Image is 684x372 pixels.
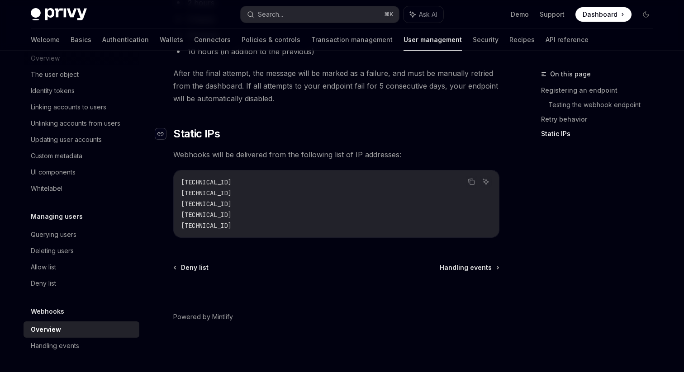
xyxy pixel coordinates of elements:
div: The user object [31,69,79,80]
a: Recipes [509,29,535,51]
a: Basics [71,29,91,51]
a: Wallets [160,29,183,51]
a: Static IPs [541,127,660,141]
a: Querying users [24,226,139,243]
div: UI components [31,167,76,178]
a: Demo [511,10,529,19]
a: Retry behavior [541,112,660,127]
div: Updating user accounts [31,134,102,145]
h5: Webhooks [31,306,64,317]
span: [TECHNICAL_ID] [181,178,232,186]
a: Linking accounts to users [24,99,139,115]
div: Allow list [31,262,56,273]
a: Welcome [31,29,60,51]
a: Powered by Mintlify [173,312,233,321]
a: Connectors [194,29,231,51]
a: API reference [546,29,589,51]
span: Deny list [181,263,209,272]
a: Custom metadata [24,148,139,164]
span: Dashboard [583,10,617,19]
a: Allow list [24,259,139,275]
a: Transaction management [311,29,393,51]
a: Handling events [440,263,499,272]
a: Handling events [24,338,139,354]
a: The user object [24,66,139,83]
span: Ask AI [419,10,437,19]
span: Webhooks will be delivered from the following list of IP addresses: [173,148,499,161]
div: Custom metadata [31,151,82,161]
a: Deny list [174,263,209,272]
a: Updating user accounts [24,132,139,148]
a: Overview [24,321,139,338]
button: Copy the contents from the code block [465,176,477,188]
a: User management [404,29,462,51]
button: Ask AI [480,176,492,188]
div: Handling events [31,340,79,351]
span: ⌘ K [384,11,394,18]
a: Unlinking accounts from users [24,115,139,132]
a: Deleting users [24,243,139,259]
li: 10 hours (in addition to the previous) [173,45,499,58]
button: Toggle dark mode [639,7,653,22]
span: On this page [550,69,591,80]
div: Linking accounts to users [31,102,106,113]
span: [TECHNICAL_ID] [181,189,232,197]
img: dark logo [31,8,87,21]
div: Overview [31,324,61,335]
div: Querying users [31,229,76,240]
div: Deleting users [31,245,74,256]
button: Search...⌘K [241,6,399,23]
h5: Managing users [31,211,83,222]
a: Policies & controls [242,29,300,51]
button: Ask AI [404,6,443,23]
span: After the final attempt, the message will be marked as a failure, and must be manually retried fr... [173,67,499,105]
a: Support [540,10,565,19]
span: Static IPs [173,127,220,141]
span: [TECHNICAL_ID] [181,200,232,208]
a: Testing the webhook endpoint [548,98,660,112]
span: [TECHNICAL_ID] [181,221,232,230]
div: Search... [258,9,283,20]
a: Security [473,29,499,51]
span: [TECHNICAL_ID] [181,211,232,219]
span: Handling events [440,263,492,272]
a: Whitelabel [24,180,139,197]
a: Registering an endpoint [541,83,660,98]
a: Identity tokens [24,83,139,99]
a: Authentication [102,29,149,51]
a: Deny list [24,275,139,292]
div: Whitelabel [31,183,62,194]
div: Identity tokens [31,85,75,96]
a: Navigate to header [155,127,173,141]
a: UI components [24,164,139,180]
a: Dashboard [575,7,632,22]
div: Deny list [31,278,56,289]
div: Unlinking accounts from users [31,118,120,129]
